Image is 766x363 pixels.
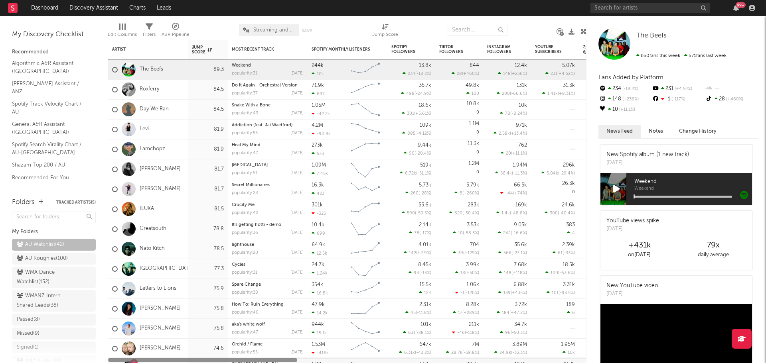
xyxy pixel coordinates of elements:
div: Artist [112,47,172,52]
span: The Beefs [636,32,667,39]
div: 0 [439,159,479,179]
a: ILUKA [140,206,154,212]
div: Passed ( 8 ) [17,315,40,324]
span: -28 % [420,191,430,196]
div: ( ) [454,190,479,196]
span: -16.6 % [512,231,526,235]
div: Heal My Mind [232,143,304,147]
div: 1.05M [312,103,326,108]
span: -40.4 % [559,211,574,216]
a: [MEDICAL_DATA] [232,163,268,167]
div: 84.5 [192,105,224,114]
span: 78 [505,112,510,116]
div: 383 [566,222,575,228]
div: 573 [312,151,324,156]
span: -20.4 % [416,151,430,156]
a: [PERSON_NAME] [140,186,181,192]
div: Filters [143,30,156,39]
div: ( ) [404,151,431,156]
div: 78.8 [192,224,224,234]
div: 12.4k [515,63,527,68]
span: -48.8 % [511,211,526,216]
div: TikTok Followers [439,45,467,54]
span: +236 % [621,97,639,102]
div: 2.14k [419,222,431,228]
div: YouTube Subscribers [535,45,563,54]
a: Greatsouth [140,226,166,232]
span: 885 [407,131,415,136]
div: 131k [517,83,527,88]
a: How To: Ruin Everything [232,302,284,307]
a: Shazam Top 200 / AU [12,161,88,169]
a: [PERSON_NAME] Assistant / ANZ [12,79,88,96]
a: [PERSON_NAME] [140,325,181,332]
div: 3.53k [467,222,479,228]
a: Weekend [232,63,251,68]
div: Do It Again - Orchestral Version [232,83,304,88]
div: ( ) [541,171,575,176]
div: [DATE] [606,225,659,233]
div: 79 x [676,241,750,250]
div: 0 [439,120,479,139]
div: Most Recent Track [232,47,292,52]
div: 1.1M [469,121,479,126]
div: Jump Score [192,45,212,55]
div: ( ) [404,250,431,255]
span: 56.4k [500,171,512,176]
div: 49.8k [466,83,479,88]
span: +460 % [463,72,478,76]
a: Heal My Mind [232,143,261,147]
span: Streaming and Audience Overview [253,27,295,33]
span: -50.5 % [416,211,430,216]
svg: Chart title [347,139,383,159]
span: 78 [414,231,419,235]
div: [DATE] [290,191,304,195]
div: Edit Columns [108,30,137,39]
div: 99 + [736,2,746,8]
div: 66.5k [514,182,527,188]
a: Crucify Me [232,203,255,207]
div: 31.3k [563,83,575,88]
div: popularity: 51 [232,171,257,175]
span: 1.4k [501,211,510,216]
div: [DATE] [606,159,689,167]
div: popularity: 43 [232,111,258,116]
div: Jump Score [372,30,398,39]
span: 200 [502,92,510,96]
svg: Chart title [347,239,383,259]
div: ( ) [545,210,575,216]
div: Edit Columns [108,20,137,43]
div: My Discovery Checklist [12,30,96,39]
div: ( ) [403,71,431,76]
span: +4.52 % [559,72,574,76]
div: 84.5 [192,85,224,94]
div: 4.2M [312,123,323,128]
div: 81.7 [192,184,224,194]
span: 2.58k [499,131,510,136]
span: 1.41k [547,92,558,96]
a: Spotify Search Virality Chart / AU-[GEOGRAPHIC_DATA] [12,140,88,157]
a: Addiction (feat. Jai Waetford) [232,123,292,128]
a: Cycles [232,263,245,267]
div: 1.09M [312,163,326,168]
span: 260 [411,191,419,196]
div: Weekend [232,63,304,68]
div: 1.2M [468,161,479,166]
span: -117 % [670,97,685,102]
div: 109k [420,123,431,128]
div: Secret Millionaires [232,183,304,187]
span: +236 % [512,72,526,76]
div: 10k [312,71,324,77]
a: Snake With a Bone [232,103,270,108]
div: ( ) [545,71,575,76]
div: 301k [312,202,323,208]
span: 234 [408,72,415,76]
div: ( ) [501,151,527,156]
div: Snake With a Bone [232,103,304,108]
div: popularity: 37 [232,91,258,96]
div: 148 [598,94,651,104]
a: Day We Ran [140,106,169,113]
span: 571 fans last week [636,53,727,58]
div: [DATE] [290,131,304,135]
div: Signed ( 1 ) [17,343,39,352]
